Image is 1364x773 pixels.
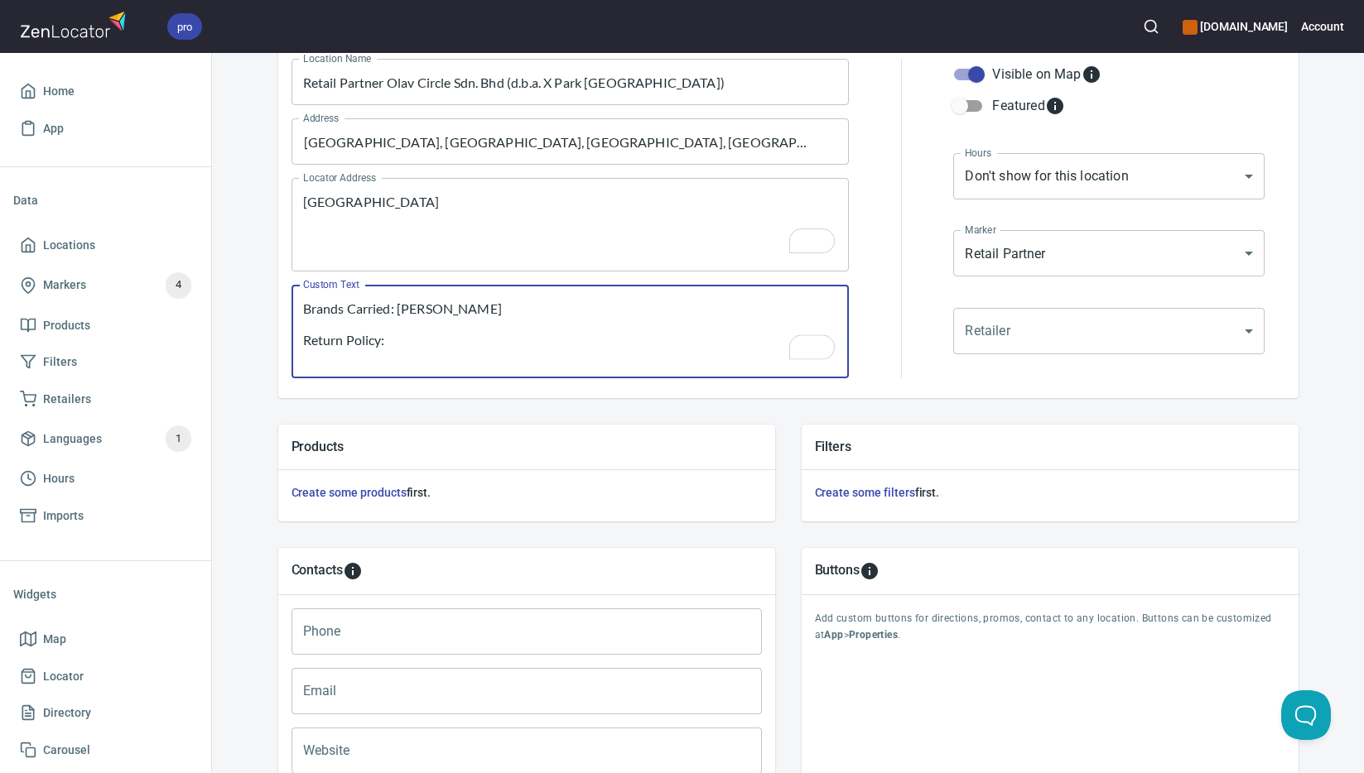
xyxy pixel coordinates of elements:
a: Filters [13,343,198,381]
span: Markers [43,275,86,295]
span: Locations [43,235,95,256]
div: ​ [953,308,1265,354]
svg: Whether the location is visible on the map. [1082,65,1101,84]
span: Map [43,629,66,650]
a: Create some products [292,486,407,499]
span: 4 [166,276,191,295]
svg: To add custom buttons for locations, please go to Apps > Properties > Buttons. [860,561,880,581]
h6: first. [292,483,762,502]
a: Locator [13,658,198,695]
a: Carousel [13,732,198,769]
textarea: To enrich screen reader interactions, please activate Accessibility in Grammarly extension settings [303,300,838,363]
a: Map [13,621,198,658]
iframe: Help Scout Beacon - Open [1281,690,1331,740]
a: Languages1 [13,417,198,460]
span: Products [43,315,90,336]
h5: Contacts [292,561,344,581]
a: Imports [13,497,198,535]
p: Add custom buttons for directions, promos, contact to any location. Buttons can be customized at > . [815,611,1285,644]
span: Home [43,81,75,102]
a: Markers4 [13,264,198,307]
h5: Buttons [815,561,860,581]
li: Widgets [13,574,198,614]
span: Hours [43,468,75,489]
a: Home [13,73,198,110]
h6: [DOMAIN_NAME] [1183,17,1288,36]
div: Don't show for this location [953,153,1265,199]
a: Retailers [13,381,198,418]
a: Locations [13,227,198,264]
a: Products [13,307,198,344]
span: Filters [43,352,77,372]
h5: Products [292,438,762,455]
span: Carousel [43,740,90,761]
b: App [824,629,843,641]
span: Directory [43,703,91,723]
button: Search [1133,8,1169,45]
div: Retail Partner [953,230,1265,276]
textarea: To enrich screen reader interactions, please activate Accessibility in Grammarly extension settings [303,194,838,257]
div: Featured [992,96,1064,116]
h6: Account [1301,17,1344,36]
span: 1 [166,430,191,449]
h5: Filters [815,438,1285,455]
button: color-CE600E [1183,20,1198,35]
div: Visible on Map [992,65,1101,84]
div: Manage your apps [1183,8,1288,45]
span: Locator [43,666,84,687]
div: pro [167,13,202,40]
a: Hours [13,460,198,497]
img: zenlocator [20,7,131,42]
svg: To add custom contact information for locations, please go to Apps > Properties > Contacts. [343,561,363,581]
a: Directory [13,694,198,732]
button: Account [1301,8,1344,45]
h6: first. [815,483,1285,502]
span: App [43,118,64,139]
li: Data [13,180,198,220]
b: Properties [849,629,898,641]
span: pro [167,18,202,36]
svg: Featured locations are moved to the top of the search results list. [1045,96,1065,116]
span: Imports [43,506,84,526]
span: Retailers [43,389,91,410]
a: App [13,110,198,147]
span: Languages [43,429,102,449]
a: Create some filters [815,486,915,499]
